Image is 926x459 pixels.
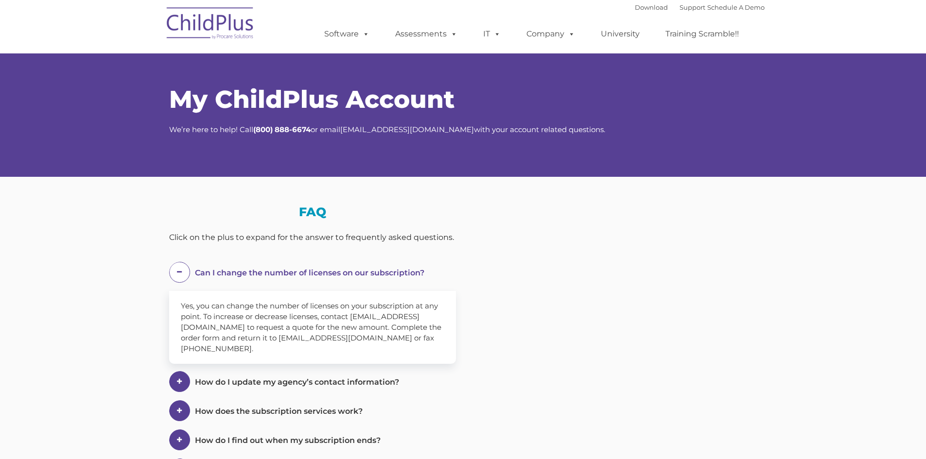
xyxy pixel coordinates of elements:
[635,3,668,11] a: Download
[680,3,705,11] a: Support
[169,125,605,134] span: We’re here to help! Call or email with your account related questions.
[195,436,381,445] span: How do I find out when my subscription ends?
[169,230,456,245] div: Click on the plus to expand for the answer to frequently asked questions.
[635,3,765,11] font: |
[195,407,363,416] span: How does the subscription services work?
[707,3,765,11] a: Schedule A Demo
[314,24,379,44] a: Software
[473,24,510,44] a: IT
[169,291,456,364] div: Yes, you can change the number of licenses on your subscription at any point. To increase or decr...
[256,125,311,134] strong: 800) 888-6674
[340,125,474,134] a: [EMAIL_ADDRESS][DOMAIN_NAME]
[385,24,467,44] a: Assessments
[195,377,399,387] span: How do I update my agency’s contact information?
[656,24,749,44] a: Training Scramble!!
[169,206,456,218] h3: FAQ
[591,24,649,44] a: University
[253,125,256,134] strong: (
[195,268,424,277] span: Can I change the number of licenses on our subscription?
[169,85,454,114] span: My ChildPlus Account
[517,24,585,44] a: Company
[162,0,259,49] img: ChildPlus by Procare Solutions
